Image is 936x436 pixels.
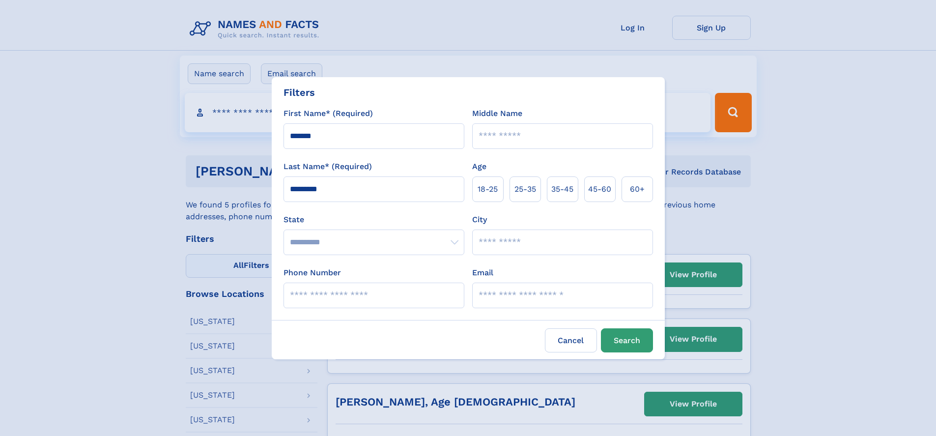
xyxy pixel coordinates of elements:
label: City [472,214,487,226]
label: Email [472,267,493,279]
label: Cancel [545,328,597,352]
label: Last Name* (Required) [284,161,372,173]
label: Middle Name [472,108,522,119]
span: 25‑35 [514,183,536,195]
span: 60+ [630,183,645,195]
label: First Name* (Required) [284,108,373,119]
span: 18‑25 [478,183,498,195]
span: 35‑45 [551,183,573,195]
label: State [284,214,464,226]
span: 45‑60 [588,183,611,195]
label: Phone Number [284,267,341,279]
div: Filters [284,85,315,100]
button: Search [601,328,653,352]
label: Age [472,161,486,173]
